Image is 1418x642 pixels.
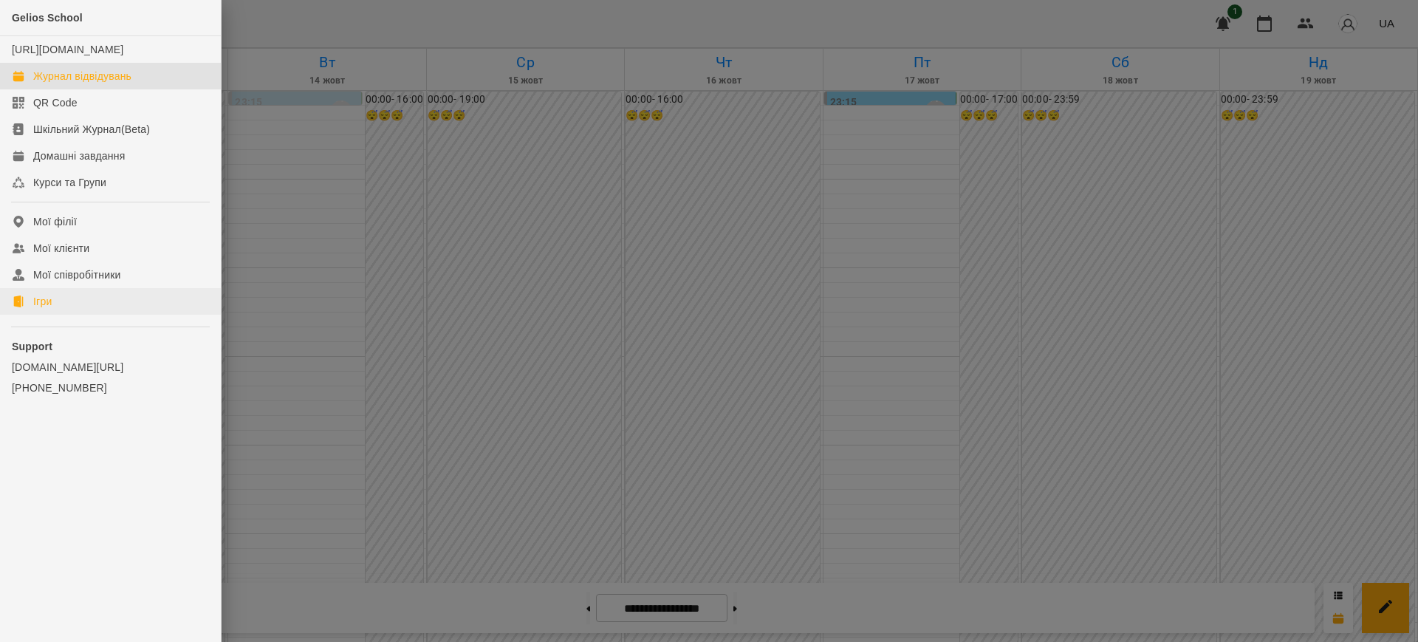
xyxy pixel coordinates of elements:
[33,175,106,190] div: Курси та Групи
[12,380,209,395] a: [PHONE_NUMBER]
[33,294,52,309] div: Ігри
[33,69,131,83] div: Журнал відвідувань
[12,339,209,354] p: Support
[33,148,125,163] div: Домашні завдання
[33,122,150,137] div: Шкільний Журнал(Beta)
[12,44,123,55] a: [URL][DOMAIN_NAME]
[33,241,89,256] div: Мої клієнти
[12,360,209,375] a: [DOMAIN_NAME][URL]
[33,95,78,110] div: QR Code
[33,267,121,282] div: Мої співробітники
[33,214,77,229] div: Мої філії
[12,12,83,24] span: Gelios School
